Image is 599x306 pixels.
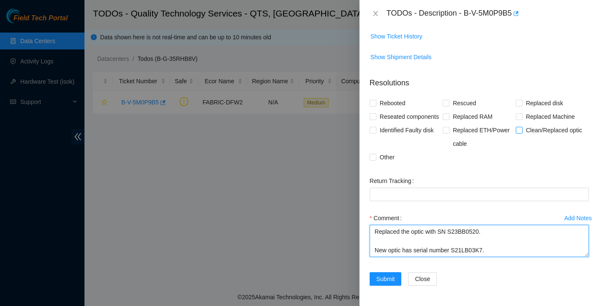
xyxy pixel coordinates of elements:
[376,150,398,164] span: Other
[564,211,592,225] button: Add Notes
[415,274,430,284] span: Close
[372,10,379,17] span: close
[449,96,479,110] span: Rescued
[376,110,442,123] span: Reseated components
[370,71,589,89] p: Resolutions
[370,10,381,18] button: Close
[376,274,395,284] span: Submit
[449,110,496,123] span: Replaced RAM
[564,215,592,221] div: Add Notes
[387,7,589,20] div: TODOs - Description - B-V-5M0P9B5
[370,50,432,64] button: Show Shipment Details
[523,123,585,137] span: Clean/Replaced optic
[449,123,516,150] span: Replaced ETH/Power cable
[376,96,409,110] span: Rebooted
[523,96,566,110] span: Replaced disk
[370,272,402,286] button: Submit
[376,123,437,137] span: Identified Faulty disk
[370,32,422,41] span: Show Ticket History
[523,110,578,123] span: Replaced Machine
[370,188,589,201] input: Return Tracking
[408,272,437,286] button: Close
[370,225,589,257] textarea: Comment
[370,174,417,188] label: Return Tracking
[370,211,405,225] label: Comment
[370,30,423,43] button: Show Ticket History
[370,52,432,62] span: Show Shipment Details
